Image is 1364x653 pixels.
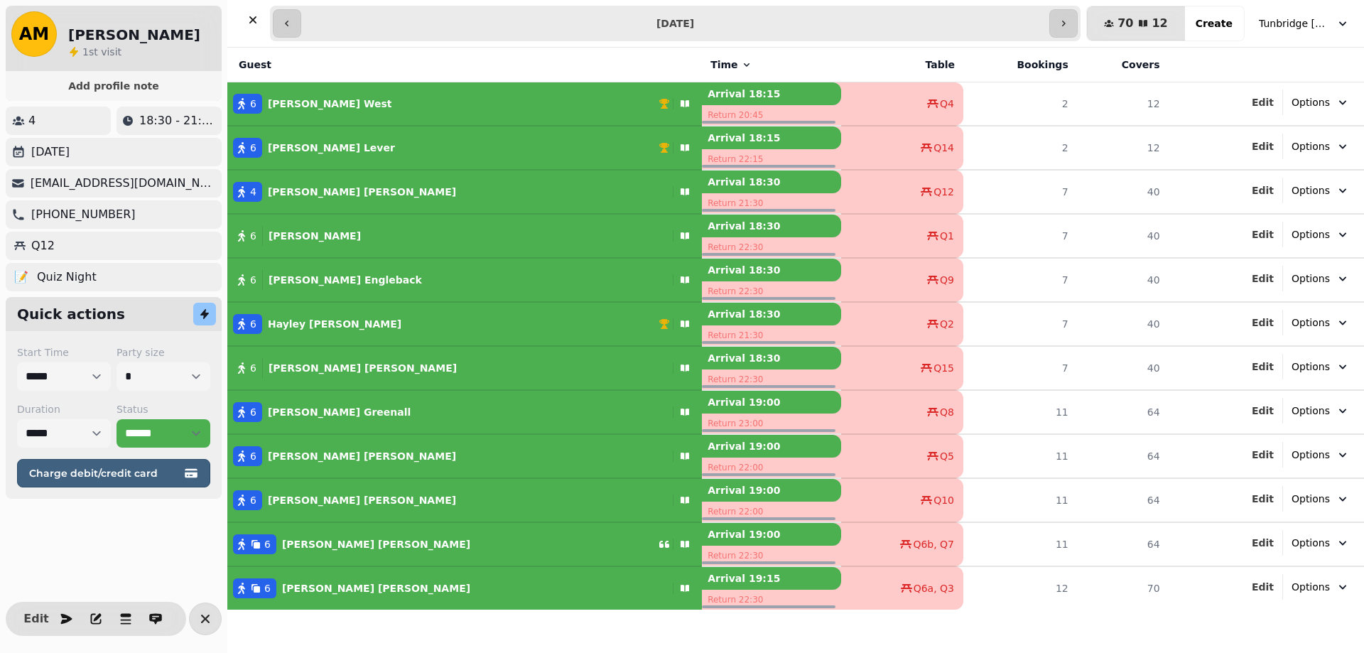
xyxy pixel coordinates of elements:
span: 6 [250,273,256,287]
span: Options [1292,315,1330,330]
span: 4 [250,185,256,199]
td: 40 [1077,302,1169,346]
p: Arrival 18:30 [702,259,841,281]
p: Return 21:30 [702,325,841,345]
p: Q12 [31,237,55,254]
td: 40 [1077,214,1169,258]
button: Options [1283,310,1358,335]
button: 6[PERSON_NAME] [227,219,702,253]
p: Arrival 18:30 [702,303,841,325]
p: Arrival 18:15 [702,126,841,149]
button: Options [1283,530,1358,556]
span: 6 [250,317,256,331]
span: Edit [1252,582,1274,592]
p: Arrival 18:30 [702,171,841,193]
button: 6[PERSON_NAME] [PERSON_NAME] [227,439,702,473]
span: Options [1292,271,1330,286]
p: [PERSON_NAME] [PERSON_NAME] [268,449,456,463]
span: Q2 [940,317,954,331]
label: Duration [17,402,111,416]
span: Q10 [933,493,954,507]
p: [PERSON_NAME] West [268,97,392,111]
span: 6 [250,141,256,155]
span: 12 [1152,18,1167,29]
p: Return 22:30 [702,369,841,389]
td: 11 [963,434,1077,478]
span: Q12 [933,185,954,199]
span: Q1 [940,229,954,243]
p: [PERSON_NAME] Lever [268,141,395,155]
p: [DATE] [31,144,70,161]
span: Edit [1252,185,1274,195]
button: Options [1283,398,1358,423]
button: 6Hayley [PERSON_NAME] [227,307,702,341]
p: Return 22:30 [702,546,841,566]
span: Edit [1252,318,1274,328]
button: Options [1283,222,1358,247]
button: Options [1283,486,1358,512]
td: 64 [1077,390,1169,434]
td: 40 [1077,258,1169,302]
p: Return 22:00 [702,458,841,477]
span: Charge debit/credit card [29,468,181,478]
button: Time [710,58,752,72]
button: Options [1283,134,1358,159]
p: Arrival 18:30 [702,215,841,237]
span: Edit [28,613,45,625]
p: Arrival 18:30 [702,347,841,369]
p: Return 22:30 [702,281,841,301]
span: Tunbridge [PERSON_NAME] [1259,16,1330,31]
p: [PERSON_NAME] Engleback [269,273,422,287]
td: 11 [963,478,1077,522]
button: Edit [1252,492,1274,506]
p: Hayley [PERSON_NAME] [268,317,401,331]
p: [PERSON_NAME] [PERSON_NAME] [268,185,456,199]
span: 6 [250,449,256,463]
button: 4[PERSON_NAME] [PERSON_NAME] [227,175,702,209]
button: Create [1184,6,1244,41]
span: Options [1292,360,1330,374]
p: [PERSON_NAME] [PERSON_NAME] [269,361,457,375]
td: 7 [963,170,1077,214]
button: 7012 [1087,6,1185,41]
span: 6 [250,97,256,111]
button: Options [1283,266,1358,291]
p: Arrival 19:00 [702,479,841,502]
span: Options [1292,580,1330,594]
span: Q8 [940,405,954,419]
p: Return 22:15 [702,149,841,169]
td: 12 [1077,82,1169,126]
span: 6 [250,493,256,507]
span: 6 [264,537,271,551]
td: 7 [963,214,1077,258]
button: Options [1283,90,1358,115]
button: Edit [1252,448,1274,462]
td: 12 [963,566,1077,610]
p: [PERSON_NAME] Greenall [268,405,411,419]
button: Edit [1252,227,1274,242]
th: Table [841,48,963,82]
button: Options [1283,178,1358,203]
button: Edit [1252,139,1274,153]
button: Edit [1252,271,1274,286]
span: 6 [250,405,256,419]
span: Q4 [940,97,954,111]
span: Edit [1252,362,1274,372]
p: [EMAIL_ADDRESS][DOMAIN_NAME] [31,175,216,192]
span: Options [1292,404,1330,418]
button: Edit [1252,95,1274,109]
td: 2 [963,126,1077,170]
td: 64 [1077,522,1169,566]
span: 6 [250,361,256,375]
td: 64 [1077,478,1169,522]
button: 6[PERSON_NAME] Lever [227,131,702,165]
span: Add profile note [23,81,205,91]
p: Return 22:00 [702,502,841,522]
span: Options [1292,183,1330,198]
span: Q15 [933,361,954,375]
p: Arrival 19:00 [702,523,841,546]
th: Covers [1077,48,1169,82]
p: 4 [28,112,36,129]
td: 40 [1077,170,1169,214]
td: 7 [963,346,1077,390]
